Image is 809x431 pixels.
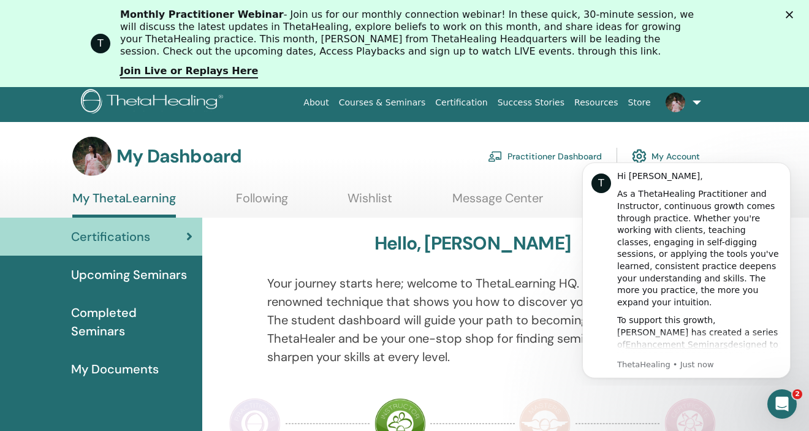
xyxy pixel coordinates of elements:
a: Success Stories [493,91,569,114]
a: Wishlist [348,191,392,215]
span: 2 [792,389,802,399]
a: Join Live or Replays Here [120,65,258,78]
p: Message from ThetaHealing, sent Just now [53,208,218,219]
span: Certifications [71,227,150,246]
p: Your journey starts here; welcome to ThetaLearning HQ. Learn the world-renowned technique that sh... [267,274,678,366]
b: Monthly Practitioner Webinar [120,9,284,20]
img: default.jpg [72,137,112,176]
img: cog.svg [632,146,647,167]
img: default.jpg [666,93,685,112]
a: Enhancement Seminars [62,188,164,198]
h3: My Dashboard [116,145,241,167]
h3: Hello, [PERSON_NAME] [374,232,571,254]
a: Store [623,91,656,114]
img: chalkboard-teacher.svg [488,151,503,162]
img: logo.png [81,89,227,116]
a: Certification [430,91,492,114]
div: To support this growth, [PERSON_NAME] has created a series of designed to help you refine your kn... [53,163,218,296]
span: Upcoming Seminars [71,265,187,284]
a: About [298,91,333,114]
div: Close [786,11,798,18]
div: Profile image for ThetaHealing [91,34,110,53]
span: My Documents [71,360,159,378]
a: My Account [632,143,700,170]
a: Message Center [452,191,543,215]
span: Completed Seminars [71,303,192,340]
div: - Join us for our monthly connection webinar! In these quick, 30-minute session, we will discuss ... [120,9,699,58]
a: Resources [569,91,623,114]
iframe: Intercom live chat [767,389,797,419]
a: My ThetaLearning [72,191,176,218]
a: Practitioner Dashboard [488,143,602,170]
iframe: Intercom notifications message [564,151,809,386]
a: Courses & Seminars [334,91,431,114]
a: Following [236,191,288,215]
